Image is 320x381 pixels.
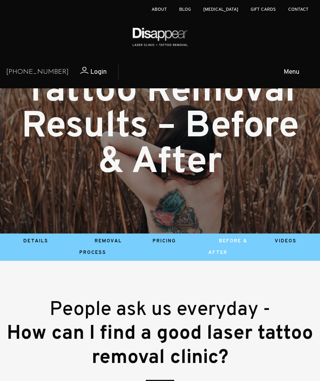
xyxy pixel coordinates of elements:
a: Videos [275,238,297,244]
span: Menu [284,67,299,78]
a: About [152,7,167,13]
h1: Tattoo Removal Results – Before & After [6,74,314,181]
a: Blog [179,7,191,13]
small: People ask us everyday - [49,298,271,322]
img: Disappear - Laser Clinic and Tattoo Removal Services in Sydney, Australia [131,23,190,50]
span: Login [90,68,107,76]
a: Details [23,238,48,244]
a: Before & After [208,238,247,256]
a: Login [69,67,107,78]
a: [PHONE_NUMBER] [6,67,69,78]
span: How can I find a good laser tattoo removal clinic? [7,321,313,370]
a: Contact [288,7,308,13]
a: Removal Process [79,238,122,256]
a: Pricing [153,238,176,244]
a: [MEDICAL_DATA] [203,7,238,13]
a: Gift Cards [251,7,276,13]
a: Menu [257,60,316,84]
ul: Open Mobile Menu [164,60,316,84]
